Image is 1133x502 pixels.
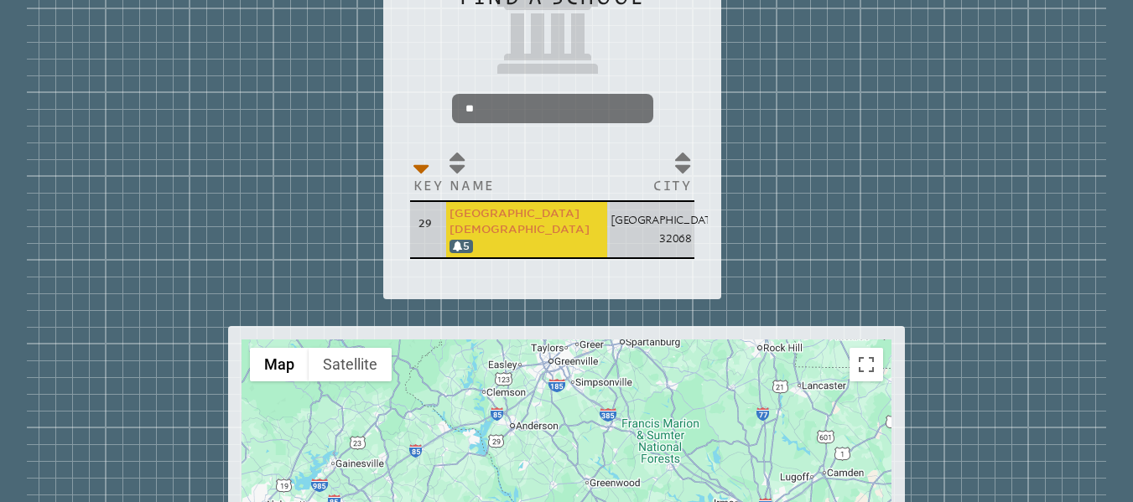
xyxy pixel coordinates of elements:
button: Show satellite imagery [309,348,392,381]
a: 5 [453,240,470,252]
button: Show street map [250,348,309,381]
p: Name [450,177,604,194]
p: Key [413,177,444,194]
a: [GEOGRAPHIC_DATA][DEMOGRAPHIC_DATA] [450,207,590,235]
button: Toggle fullscreen view [850,348,883,381]
p: [GEOGRAPHIC_DATA] 32068 [611,211,691,247]
p: City [611,177,691,194]
p: 29 [413,213,437,246]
